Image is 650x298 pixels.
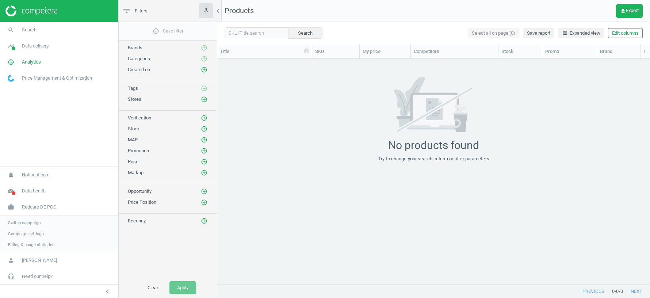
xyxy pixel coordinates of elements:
[363,48,408,55] div: My price
[153,28,159,34] i: add_circle_outline
[558,28,604,38] button: horizontal_splitExpanded view
[501,48,539,55] div: Stock
[200,217,208,225] button: add_circle_outline
[200,44,208,51] button: add_circle_outline
[472,30,515,37] span: Select all on page (0)
[128,137,138,142] span: MAP
[201,169,207,176] i: add_circle_outline
[4,253,18,267] i: person
[220,48,309,55] div: Title
[200,96,208,103] button: add_circle_outline
[140,281,166,294] button: Clear
[4,270,18,283] i: headset_mic
[523,28,554,38] button: Save report
[128,188,152,194] span: Opportunity
[22,27,37,33] span: Search
[22,204,56,210] span: Redcare DE POC
[380,77,487,133] img: 7171a7ce662e02b596aeec34d53f281b.svg
[468,28,519,38] button: Select all on page (0)
[22,75,92,81] span: Price Management & Optimization
[22,188,46,194] span: Data health
[128,170,144,175] span: Markup
[201,45,207,51] i: add_circle_outline
[128,45,142,50] span: Brands
[128,199,156,205] span: Price Position
[119,24,217,38] button: add_circle_outlineSave filter
[619,288,623,295] span: / 0
[4,23,18,37] i: search
[128,115,151,121] span: Verification
[620,8,639,14] span: Export
[620,8,626,14] i: get_app
[214,7,222,15] i: chevron_left
[200,158,208,165] button: add_circle_outline
[201,218,207,224] i: add_circle_outline
[200,136,208,144] button: add_circle_outline
[4,39,18,53] i: timeline
[128,148,149,153] span: Promotion
[22,273,53,280] span: Need our help?
[200,199,208,206] button: add_circle_outline
[128,218,146,223] span: Recency
[128,85,138,91] span: Tags
[200,114,208,122] button: add_circle_outline
[201,148,207,154] i: add_circle_outline
[201,126,207,132] i: add_circle_outline
[414,48,495,55] div: Competitors
[200,188,208,195] button: add_circle_outline
[315,48,356,55] div: SKU
[135,8,148,14] span: Filters
[200,66,208,73] button: add_circle_outline
[22,257,57,264] span: [PERSON_NAME]
[616,4,643,18] button: get_appExport
[201,85,207,92] i: add_circle_outline
[22,59,41,65] span: Analytics
[200,125,208,133] button: add_circle_outline
[201,56,207,62] i: add_circle_outline
[5,5,57,16] img: ajHJNr6hYgQAAAAASUVORK5CYII=
[22,43,49,49] span: Data delivery
[4,184,18,198] i: cloud_done
[225,6,254,15] span: Products
[4,55,18,69] i: pie_chart_outlined
[98,287,116,296] button: chevron_left
[378,156,489,162] div: Try to change your search criteria or filter parameters
[103,287,112,296] i: chevron_left
[153,28,183,34] span: Save filter
[201,158,207,165] i: add_circle_outline
[217,59,650,285] div: grid
[4,168,18,182] i: notifications
[22,172,48,178] span: Notifications
[562,30,568,36] i: horizontal_split
[562,30,600,37] span: Expanded view
[128,67,150,72] span: Created on
[201,115,207,121] i: add_circle_outline
[8,75,14,82] img: wGWNvw8QSZomAAAAABJRU5ErkJggg==
[200,147,208,154] button: add_circle_outline
[575,285,612,298] button: previous
[128,126,140,131] span: Stock
[128,56,150,61] span: Categories
[200,169,208,176] button: add_circle_outline
[122,7,131,15] i: filter_list
[128,159,138,164] span: Price
[8,220,41,226] span: Switch campaign
[600,48,638,55] div: Brand
[388,139,479,152] div: No products found
[8,242,54,248] span: Billing & usage statistics
[612,288,619,295] span: 0 - 0
[4,200,18,214] i: work
[200,55,208,62] button: add_circle_outline
[545,48,594,55] div: Promo
[201,137,207,143] i: add_circle_outline
[225,27,288,38] input: SKU/Title search
[169,281,196,294] button: Apply
[8,231,44,237] span: Campaign settings
[527,30,550,37] span: Save report
[288,27,322,38] button: Search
